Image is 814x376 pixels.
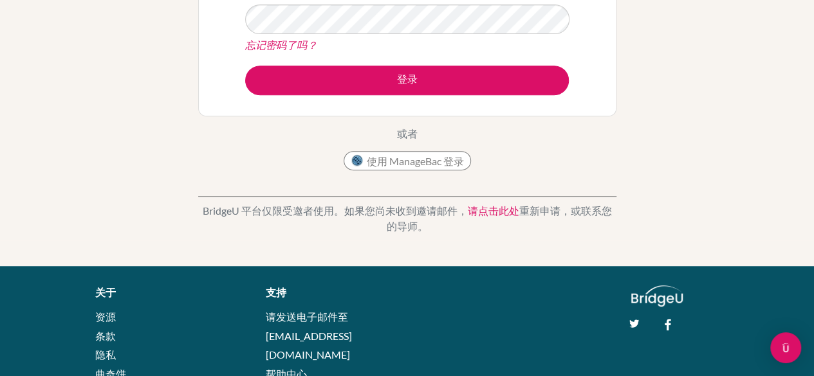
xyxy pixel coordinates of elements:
[266,310,352,361] a: 请发送电子邮件至 [EMAIL_ADDRESS][DOMAIN_NAME]
[95,330,116,342] a: 条款
[367,155,464,167] font: 使用 ManageBac 登录
[245,66,569,95] button: 登录
[770,332,801,363] div: 打开 Intercom Messenger
[95,287,116,299] font: 关于
[631,285,683,307] img: logo_white@2x-f4f0deed5e89b7ecb1c2cc34c3e3d731f90f0f143d5ea2071677605dd97b5244.png
[245,39,317,51] a: 忘记密码了吗？
[397,127,418,139] font: 或者
[95,348,116,361] a: 隐私
[397,73,418,85] font: 登录
[468,204,519,217] a: 请点击此处
[266,287,286,299] font: 支持
[203,204,468,217] font: BridgeU 平台仅限受邀者使用。如果您尚未收到邀请邮件，
[344,151,471,170] button: 使用 ManageBac 登录
[95,310,116,323] a: 资源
